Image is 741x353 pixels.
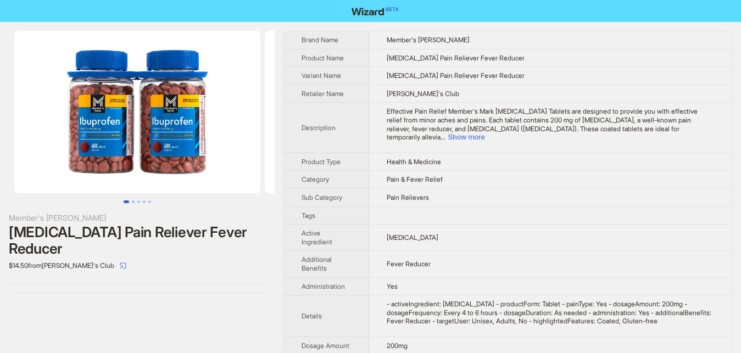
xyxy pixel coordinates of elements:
[120,262,126,269] span: select
[387,54,525,62] span: [MEDICAL_DATA] Pain Reliever Fever Reducer
[448,133,484,141] button: Expand
[302,341,349,350] span: Dosage Amount
[132,200,135,203] button: Go to slide 2
[387,260,431,268] span: Fever Reducer
[137,200,140,203] button: Go to slide 3
[302,124,336,132] span: Description
[302,312,322,320] span: Details
[387,175,443,183] span: Pain & Fever Relief
[148,200,151,203] button: Go to slide 5
[387,107,714,141] div: Effective Pain Relief Member's Mark Ibuprofen Tablets are designed to provide you with effective ...
[387,341,408,350] span: 200mg
[387,158,441,166] span: Health & Medicine
[14,31,260,193] img: Ibuprofen Pain Reliever Fever Reducer Ibuprofen Pain Reliever Fever Reducer image 1
[302,175,329,183] span: Category
[302,229,332,246] span: Active Ingredient
[265,31,511,193] img: Ibuprofen Pain Reliever Fever Reducer Ibuprofen Pain Reliever Fever Reducer image 2
[9,257,266,274] div: $14.50 from [PERSON_NAME]'s Club
[143,200,146,203] button: Go to slide 4
[302,89,344,98] span: Retailer Name
[302,36,338,44] span: Brand Name
[302,71,341,80] span: Variant Name
[387,233,438,242] span: [MEDICAL_DATA]
[302,54,344,62] span: Product Name
[441,133,445,141] span: ...
[124,200,129,203] button: Go to slide 1
[387,300,714,326] div: - activeIngredient: Ibuprofen - productForm: Tablet - painType: Yes - dosageAmount: 200mg - dosag...
[9,224,266,257] div: [MEDICAL_DATA] Pain Reliever Fever Reducer
[302,282,345,290] span: Administration
[387,107,698,141] span: Effective Pain Relief Member's Mark [MEDICAL_DATA] Tablets are designed to provide you with effec...
[387,36,470,44] span: Member's [PERSON_NAME]
[302,255,332,272] span: Additional Benefits
[387,282,398,290] span: Yes
[387,193,429,201] span: Pain Relievers
[302,211,315,220] span: Tags
[387,71,525,80] span: [MEDICAL_DATA] Pain Reliever Fever Reducer
[387,89,459,98] span: [PERSON_NAME]'s Club
[9,212,266,224] div: Member's [PERSON_NAME]
[302,193,342,201] span: Sub Category
[302,158,341,166] span: Product Type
